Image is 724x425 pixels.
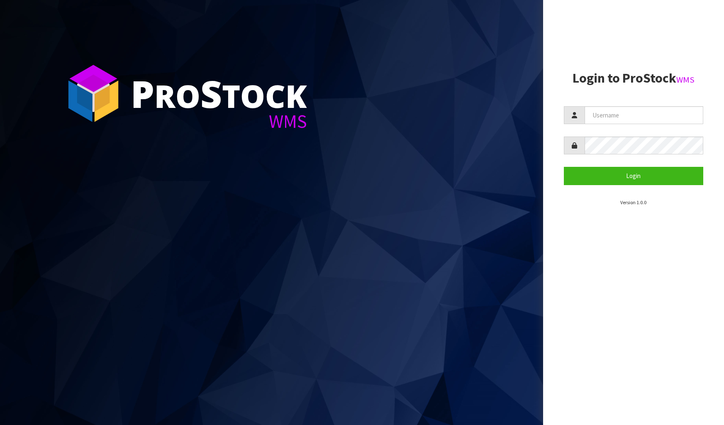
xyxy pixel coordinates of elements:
[131,112,307,131] div: WMS
[564,71,703,85] h2: Login to ProStock
[131,75,307,112] div: ro tock
[564,167,703,185] button: Login
[620,199,646,205] small: Version 1.0.0
[585,106,703,124] input: Username
[676,74,695,85] small: WMS
[200,68,222,119] span: S
[62,62,124,125] img: ProStock Cube
[131,68,154,119] span: P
